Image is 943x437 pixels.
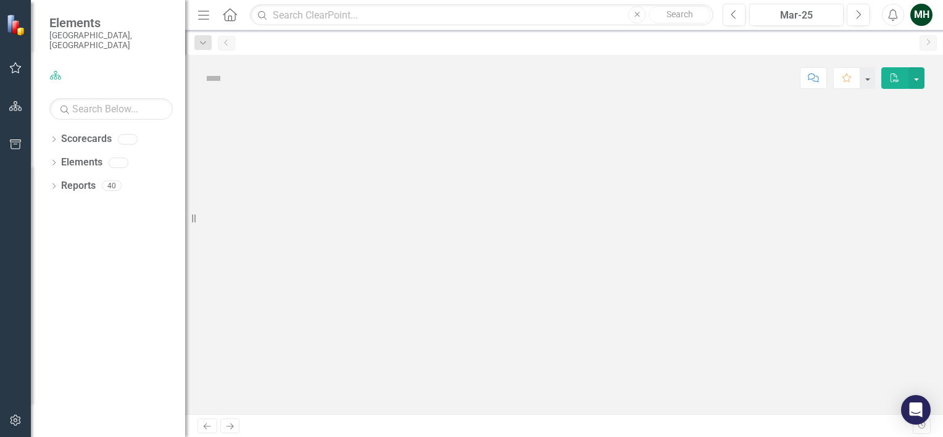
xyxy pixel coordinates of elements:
button: Search [649,6,710,23]
div: Mar-25 [754,8,839,23]
input: Search ClearPoint... [250,4,713,26]
a: Elements [61,156,102,170]
img: Not Defined [204,69,223,88]
img: ClearPoint Strategy [5,13,28,36]
a: Reports [61,179,96,193]
button: MH [910,4,933,26]
small: [GEOGRAPHIC_DATA], [GEOGRAPHIC_DATA] [49,30,173,51]
a: Scorecards [61,132,112,146]
span: Search [667,9,693,19]
input: Search Below... [49,98,173,120]
div: 40 [102,181,122,191]
button: Mar-25 [749,4,844,26]
span: Elements [49,15,173,30]
div: Open Intercom Messenger [901,395,931,425]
